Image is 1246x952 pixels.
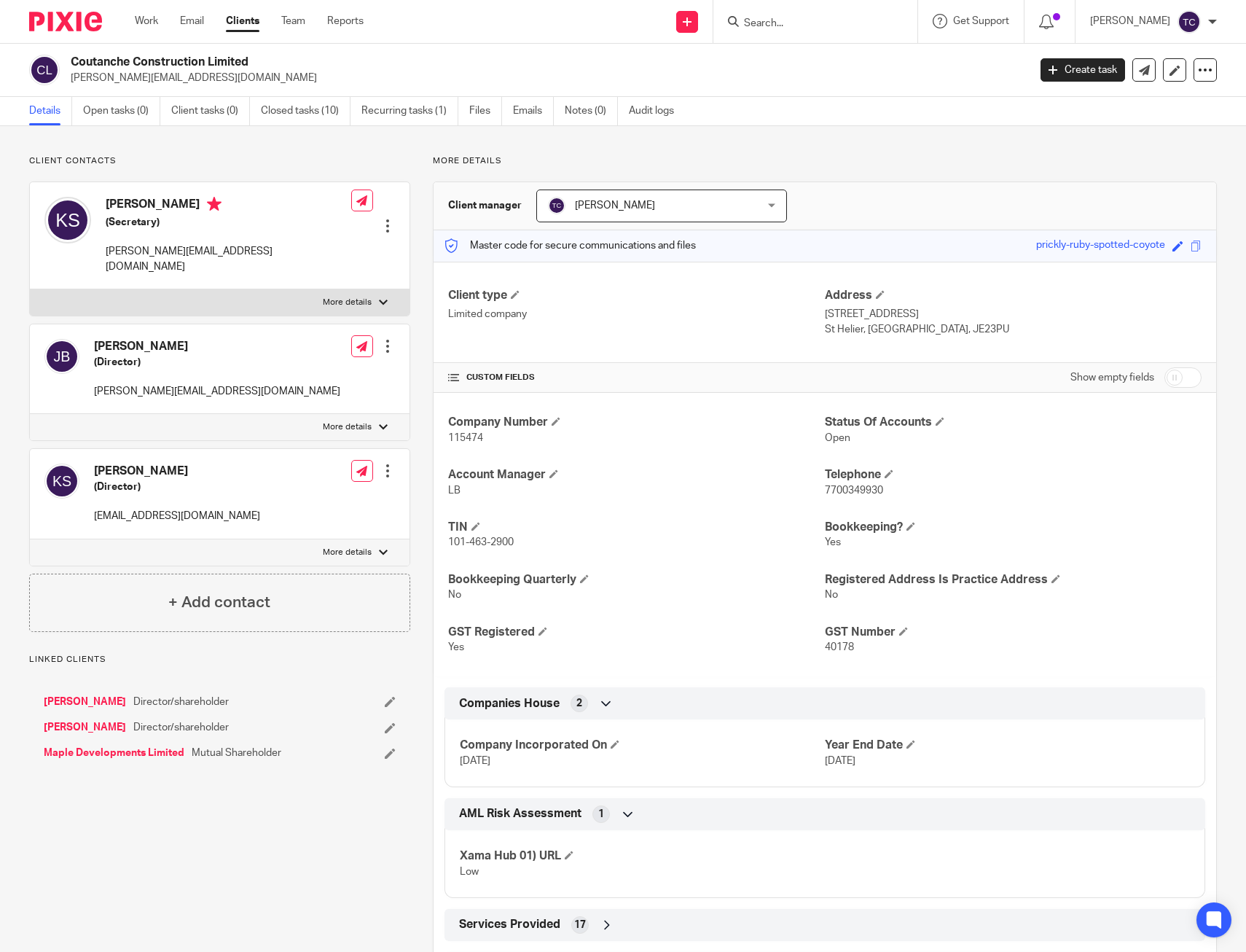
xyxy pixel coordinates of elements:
[598,807,604,822] span: 1
[44,197,91,243] img: svg%3E
[448,625,825,640] h4: GST Registered
[459,696,560,711] span: Companies House
[323,297,372,308] p: More details
[1178,10,1201,34] img: svg%3E
[448,415,825,430] h4: Company Number
[459,917,560,932] span: Services Provided
[825,625,1202,640] h4: GST Number
[448,433,483,443] span: 115474
[825,288,1202,303] h4: Address
[1036,238,1165,254] div: prickly-ruby-spotted-coyote
[29,97,72,125] a: Details
[29,12,102,31] img: Pixie
[825,738,1190,753] h4: Year End Date
[327,14,364,28] a: Reports
[94,480,260,494] h5: (Director)
[448,307,825,321] p: Limited company
[448,467,825,483] h4: Account Manager
[448,288,825,303] h4: Client type
[825,322,1202,337] p: St Helier, [GEOGRAPHIC_DATA], JE23PU
[448,590,461,600] span: No
[448,642,464,652] span: Yes
[460,848,825,864] h4: Xama Hub 01) URL
[1041,58,1125,82] a: Create task
[361,97,458,125] a: Recurring tasks (1)
[448,537,514,547] span: 101-463-2900
[29,155,410,167] p: Client contacts
[574,918,586,932] span: 17
[192,746,281,760] span: Mutual Shareholder
[448,520,825,535] h4: TIN
[575,200,655,211] span: [PERSON_NAME]
[469,97,502,125] a: Files
[825,572,1202,588] h4: Registered Address Is Practice Address
[513,97,554,125] a: Emails
[226,14,259,28] a: Clients
[548,197,565,214] img: svg%3E
[94,464,260,479] h4: [PERSON_NAME]
[133,720,229,735] span: Director/shareholder
[459,806,581,822] span: AML Risk Assessment
[825,590,838,600] span: No
[106,197,351,215] h4: [PERSON_NAME]
[825,467,1202,483] h4: Telephone
[29,654,410,666] p: Linked clients
[44,720,126,735] a: [PERSON_NAME]
[576,696,582,711] span: 2
[29,55,60,85] img: svg%3E
[106,244,351,274] p: [PERSON_NAME][EMAIL_ADDRESS][DOMAIN_NAME]
[825,415,1202,430] h4: Status Of Accounts
[825,537,841,547] span: Yes
[207,197,222,211] i: Primary
[323,421,372,433] p: More details
[825,756,855,766] span: [DATE]
[94,509,260,523] p: [EMAIL_ADDRESS][DOMAIN_NAME]
[135,14,158,28] a: Work
[281,14,305,28] a: Team
[460,738,825,753] h4: Company Incorporated On
[1090,14,1170,28] p: [PERSON_NAME]
[168,591,270,614] h4: + Add contact
[448,572,825,588] h4: Bookkeeping Quarterly
[83,97,160,125] a: Open tasks (0)
[825,307,1202,321] p: [STREET_ADDRESS]
[261,97,350,125] a: Closed tasks (10)
[953,16,1009,26] span: Get Support
[460,756,490,766] span: [DATE]
[629,97,685,125] a: Audit logs
[448,198,522,213] h3: Client manager
[565,97,618,125] a: Notes (0)
[742,17,874,31] input: Search
[133,695,229,709] span: Director/shareholder
[94,384,340,399] p: [PERSON_NAME][EMAIL_ADDRESS][DOMAIN_NAME]
[1070,370,1154,385] label: Show empty fields
[44,695,126,709] a: [PERSON_NAME]
[444,238,696,253] p: Master code for secure communications and files
[44,746,184,760] a: Maple Developments Limited
[825,642,854,652] span: 40178
[825,433,850,443] span: Open
[448,372,825,383] h4: CUSTOM FIELDS
[448,485,461,496] span: LB
[71,71,1019,85] p: [PERSON_NAME][EMAIL_ADDRESS][DOMAIN_NAME]
[94,339,340,354] h4: [PERSON_NAME]
[171,97,250,125] a: Client tasks (0)
[323,547,372,558] p: More details
[44,339,79,374] img: svg%3E
[825,520,1202,535] h4: Bookkeeping?
[106,215,351,230] h5: (Secretary)
[460,867,479,877] span: Low
[94,355,340,370] h5: (Director)
[44,464,79,499] img: svg%3E
[433,155,1217,167] p: More details
[825,485,883,496] span: 7700349930
[71,55,829,70] h2: Coutanche Construction Limited
[180,14,204,28] a: Email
